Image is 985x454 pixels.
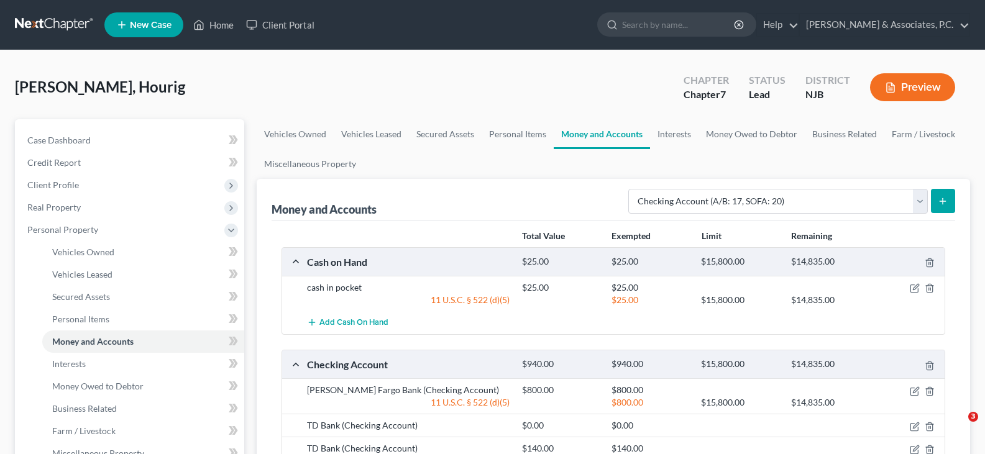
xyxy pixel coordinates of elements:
[870,73,955,101] button: Preview
[52,425,116,436] span: Farm / Livestock
[805,88,850,102] div: NJB
[301,281,516,294] div: cash in pocket
[785,358,874,370] div: $14,835.00
[319,318,388,328] span: Add Cash on Hand
[805,73,850,88] div: District
[15,78,185,96] span: [PERSON_NAME], Hourig
[301,396,516,409] div: 11 U.S.C. § 522 (d)(5)
[301,358,516,371] div: Checking Account
[27,202,81,212] span: Real Property
[516,419,605,432] div: $0.00
[52,403,117,414] span: Business Related
[52,381,144,391] span: Money Owed to Debtor
[17,152,244,174] a: Credit Report
[749,73,786,88] div: Status
[805,119,884,149] a: Business Related
[605,396,695,409] div: $800.00
[605,256,695,268] div: $25.00
[695,256,784,268] div: $15,800.00
[257,149,364,179] a: Miscellaneous Property
[27,224,98,235] span: Personal Property
[749,88,786,102] div: Lead
[301,294,516,306] div: 11 U.S.C. § 522 (d)(5)
[42,397,244,420] a: Business Related
[52,336,134,347] span: Money and Accounts
[884,119,963,149] a: Farm / Livestock
[605,358,695,370] div: $940.00
[785,396,874,409] div: $14,835.00
[522,230,565,241] strong: Total Value
[42,263,244,286] a: Vehicles Leased
[800,14,969,36] a: [PERSON_NAME] & Associates, P.C.
[943,412,973,442] iframe: Intercom live chat
[187,14,240,36] a: Home
[605,419,695,432] div: $0.00
[240,14,321,36] a: Client Portal
[42,375,244,397] a: Money Owed to Debtor
[695,358,784,370] div: $15,800.00
[307,311,388,334] button: Add Cash on Hand
[516,358,605,370] div: $940.00
[257,119,334,149] a: Vehicles Owned
[52,247,114,257] span: Vehicles Owned
[720,88,726,100] span: 7
[42,330,244,353] a: Money and Accounts
[785,256,874,268] div: $14,835.00
[301,419,516,432] div: TD Bank (Checking Account)
[605,294,695,306] div: $25.00
[334,119,409,149] a: Vehicles Leased
[272,202,377,217] div: Money and Accounts
[695,396,784,409] div: $15,800.00
[52,314,109,324] span: Personal Items
[42,353,244,375] a: Interests
[757,14,799,36] a: Help
[650,119,699,149] a: Interests
[52,358,86,369] span: Interests
[516,281,605,294] div: $25.00
[42,286,244,308] a: Secured Assets
[622,13,736,36] input: Search by name...
[699,119,805,149] a: Money Owed to Debtor
[482,119,554,149] a: Personal Items
[785,294,874,306] div: $14,835.00
[409,119,482,149] a: Secured Assets
[27,179,79,190] span: Client Profile
[42,241,244,263] a: Vehicles Owned
[52,291,110,302] span: Secured Assets
[42,308,244,330] a: Personal Items
[684,88,729,102] div: Chapter
[702,230,722,241] strong: Limit
[516,384,605,396] div: $800.00
[42,420,244,442] a: Farm / Livestock
[27,135,91,145] span: Case Dashboard
[605,384,695,396] div: $800.00
[554,119,650,149] a: Money and Accounts
[17,129,244,152] a: Case Dashboard
[516,256,605,268] div: $25.00
[695,294,784,306] div: $15,800.00
[130,20,172,30] span: New Case
[684,73,729,88] div: Chapter
[301,384,516,396] div: [PERSON_NAME] Fargo Bank (Checking Account)
[605,281,695,294] div: $25.00
[301,255,516,268] div: Cash on Hand
[612,230,651,241] strong: Exempted
[27,157,81,168] span: Credit Report
[52,269,112,279] span: Vehicles Leased
[968,412,978,422] span: 3
[791,230,832,241] strong: Remaining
